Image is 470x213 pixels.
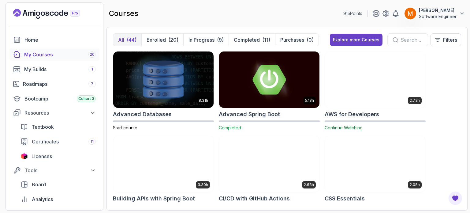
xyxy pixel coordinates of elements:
[141,34,183,46] button: Enrolled(20)
[91,67,93,72] span: 1
[275,34,319,46] button: Purchases(0)
[32,123,54,131] span: Textbook
[325,110,379,119] h2: AWS for Developers
[325,51,425,108] img: AWS for Developers card
[24,51,96,58] div: My Courses
[188,36,214,44] p: In Progress
[333,37,379,43] div: Explore more Courses
[9,63,99,75] a: builds
[219,194,290,203] h2: CI/CD with GitHub Actions
[9,78,99,90] a: roadmaps
[9,165,99,176] button: Tools
[113,110,172,119] h2: Advanced Databases
[127,36,136,44] div: (44)
[113,125,137,130] span: Start course
[401,36,423,44] input: Search...
[9,48,99,61] a: courses
[24,95,96,102] div: Bootcamp
[113,194,195,203] h2: Building APIs with Spring Boot
[410,98,420,103] p: 2.73h
[9,93,99,105] a: bootcamp
[304,182,314,187] p: 2.63h
[32,153,52,160] span: Licenses
[32,196,53,203] span: Analytics
[307,36,314,44] div: (0)
[280,36,304,44] p: Purchases
[219,136,319,192] img: CI/CD with GitHub Actions card
[9,34,99,46] a: home
[431,33,461,46] button: Filters
[325,125,363,130] span: Continue Watching
[325,51,426,131] a: AWS for Developers card2.73hAWS for DevelopersContinue Watching
[17,135,99,148] a: certificates
[199,98,208,103] p: 8.31h
[343,10,362,17] p: 915 Points
[305,98,314,103] p: 5.18h
[32,181,46,188] span: Board
[234,36,260,44] p: Completed
[24,109,96,116] div: Resources
[78,96,94,101] span: Cohort 3
[91,139,94,144] span: 11
[219,125,241,130] span: Completed
[405,8,416,19] img: user profile image
[109,9,138,18] h2: courses
[419,13,457,20] p: Software Engineer
[118,36,124,44] p: All
[21,153,28,159] img: jetbrains icon
[325,194,365,203] h2: CSS Essentials
[404,7,465,20] button: user profile image[PERSON_NAME]Software Engineer
[183,34,229,46] button: In Progress(9)
[91,82,93,86] span: 7
[17,121,99,133] a: textbook
[330,34,382,46] button: Explore more Courses
[113,51,214,108] img: Advanced Databases card
[24,66,96,73] div: My Builds
[198,182,208,187] p: 3.30h
[448,191,463,206] button: Open Feedback Button
[147,36,166,44] p: Enrolled
[219,110,280,119] h2: Advanced Spring Boot
[262,36,270,44] div: (11)
[219,51,319,108] img: Advanced Spring Boot card
[168,36,178,44] div: (20)
[90,52,95,57] span: 20
[217,36,224,44] div: (9)
[17,193,99,205] a: analytics
[17,178,99,191] a: board
[419,7,457,13] p: [PERSON_NAME]
[113,136,214,192] img: Building APIs with Spring Boot card
[23,80,96,88] div: Roadmaps
[219,51,320,131] a: Advanced Spring Boot card5.18hAdvanced Spring BootCompleted
[443,36,457,44] p: Filters
[229,34,275,46] button: Completed(11)
[32,138,59,145] span: Certificates
[113,34,141,46] button: All(44)
[325,136,425,192] img: CSS Essentials card
[17,150,99,162] a: licenses
[410,182,420,187] p: 2.08h
[24,167,96,174] div: Tools
[13,9,94,19] a: Landing page
[24,36,96,44] div: Home
[9,107,99,118] button: Resources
